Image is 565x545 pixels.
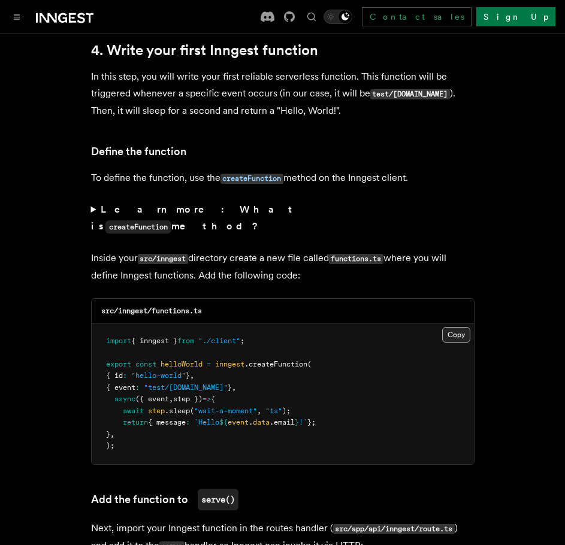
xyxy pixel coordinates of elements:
[131,371,186,380] span: "hello-world"
[442,327,470,343] button: Copy
[198,337,240,345] span: "./client"
[240,337,244,345] span: ;
[207,360,211,368] span: =
[194,418,219,426] span: `Hello
[169,395,173,403] span: ,
[106,441,114,450] span: );
[186,418,190,426] span: :
[114,395,135,403] span: async
[198,489,238,510] code: serve()
[307,360,312,368] span: (
[173,395,203,403] span: step })
[211,395,215,403] span: {
[106,383,135,392] span: { event
[91,201,475,235] summary: Learn more: What iscreateFunctionmethod?
[101,307,202,315] code: src/inngest/functions.ts
[228,383,232,392] span: }
[244,360,307,368] span: .createFunction
[110,430,114,438] span: ,
[220,172,283,183] a: createFunction
[304,10,319,24] button: Find something...
[220,174,283,184] code: createFunction
[307,418,316,426] span: };
[329,254,383,264] code: functions.ts
[265,407,282,415] span: "1s"
[135,395,169,403] span: ({ event
[10,10,24,24] button: Toggle navigation
[131,337,177,345] span: { inngest }
[91,489,238,510] a: Add the function toserve()
[295,418,299,426] span: }
[123,418,148,426] span: return
[91,68,475,119] p: In this step, you will write your first reliable serverless function. This function will be trigg...
[282,407,291,415] span: );
[253,418,270,426] span: data
[91,143,186,160] a: Define the function
[476,7,555,26] a: Sign Up
[138,254,188,264] code: src/inngest
[194,407,257,415] span: "wait-a-moment"
[177,337,194,345] span: from
[333,524,455,534] code: src/app/api/inngest/route.ts
[91,250,475,284] p: Inside your directory create a new file called where you will define Inngest functions. Add the f...
[144,383,228,392] span: "test/[DOMAIN_NAME]"
[91,42,318,59] a: 4. Write your first Inngest function
[362,7,472,26] a: Contact sales
[203,395,211,403] span: =>
[123,407,144,415] span: await
[91,204,298,232] strong: Learn more: What is method?
[165,407,190,415] span: .sleep
[148,407,165,415] span: step
[135,383,140,392] span: :
[106,337,131,345] span: import
[123,371,127,380] span: :
[228,418,249,426] span: event
[299,418,307,426] span: !`
[232,383,236,392] span: ,
[186,371,190,380] span: }
[148,418,186,426] span: { message
[215,360,244,368] span: inngest
[91,169,475,187] p: To define the function, use the method on the Inngest client.
[324,10,352,24] button: Toggle dark mode
[249,418,253,426] span: .
[105,220,171,234] code: createFunction
[106,371,123,380] span: { id
[257,407,261,415] span: ,
[106,430,110,438] span: }
[135,360,156,368] span: const
[190,407,194,415] span: (
[161,360,203,368] span: helloWorld
[219,418,228,426] span: ${
[190,371,194,380] span: ,
[106,360,131,368] span: export
[270,418,295,426] span: .email
[370,89,450,99] code: test/[DOMAIN_NAME]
